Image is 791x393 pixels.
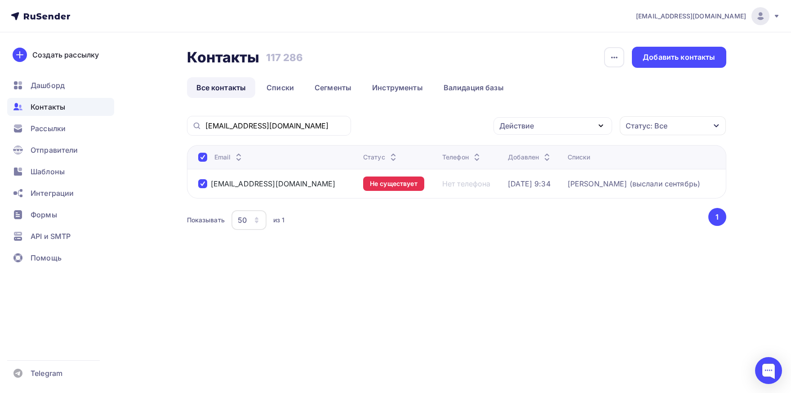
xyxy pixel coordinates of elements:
button: Действие [493,117,612,135]
span: Шаблоны [31,166,65,177]
a: Все контакты [187,77,256,98]
a: Нет телефона [442,179,491,188]
div: Добавлен [508,153,552,162]
div: Статус [363,153,399,162]
a: [EMAIL_ADDRESS][DOMAIN_NAME] [211,179,336,188]
button: Go to page 1 [708,208,726,226]
a: Формы [7,206,114,224]
span: Контакты [31,102,65,112]
span: Отправители [31,145,78,155]
a: [PERSON_NAME] (выслали сентябрь) [568,179,700,188]
a: Отправители [7,141,114,159]
a: Валидация базы [434,77,513,98]
a: Шаблоны [7,163,114,181]
span: Интеграции [31,188,74,199]
span: Формы [31,209,57,220]
div: Статус: Все [626,120,667,131]
button: Статус: Все [619,116,726,136]
a: [DATE] 9:34 [508,179,551,188]
div: Показывать [187,216,225,225]
a: Контакты [7,98,114,116]
div: Списки [568,153,591,162]
a: [EMAIL_ADDRESS][DOMAIN_NAME] [636,7,780,25]
input: Поиск [205,121,346,131]
div: Добавить контакты [643,52,715,62]
div: Email [214,153,244,162]
h3: 117 286 [266,51,303,64]
ul: Pagination [707,208,726,226]
span: [EMAIL_ADDRESS][DOMAIN_NAME] [636,12,746,21]
h2: Контакты [187,49,260,66]
span: Рассылки [31,123,66,134]
a: Списки [257,77,303,98]
span: API и SMTP [31,231,71,242]
button: 50 [231,210,267,230]
a: Инструменты [363,77,432,98]
div: 50 [238,215,247,225]
a: Сегменты [305,77,361,98]
span: Дашборд [31,80,65,91]
div: Создать рассылку [32,49,99,60]
div: Телефон [442,153,482,162]
a: Не существует [363,177,424,191]
a: Рассылки [7,119,114,137]
span: Помощь [31,252,62,263]
div: Действие [499,120,534,131]
span: Telegram [31,368,62,379]
div: из 1 [273,216,285,225]
a: Дашборд [7,76,114,94]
